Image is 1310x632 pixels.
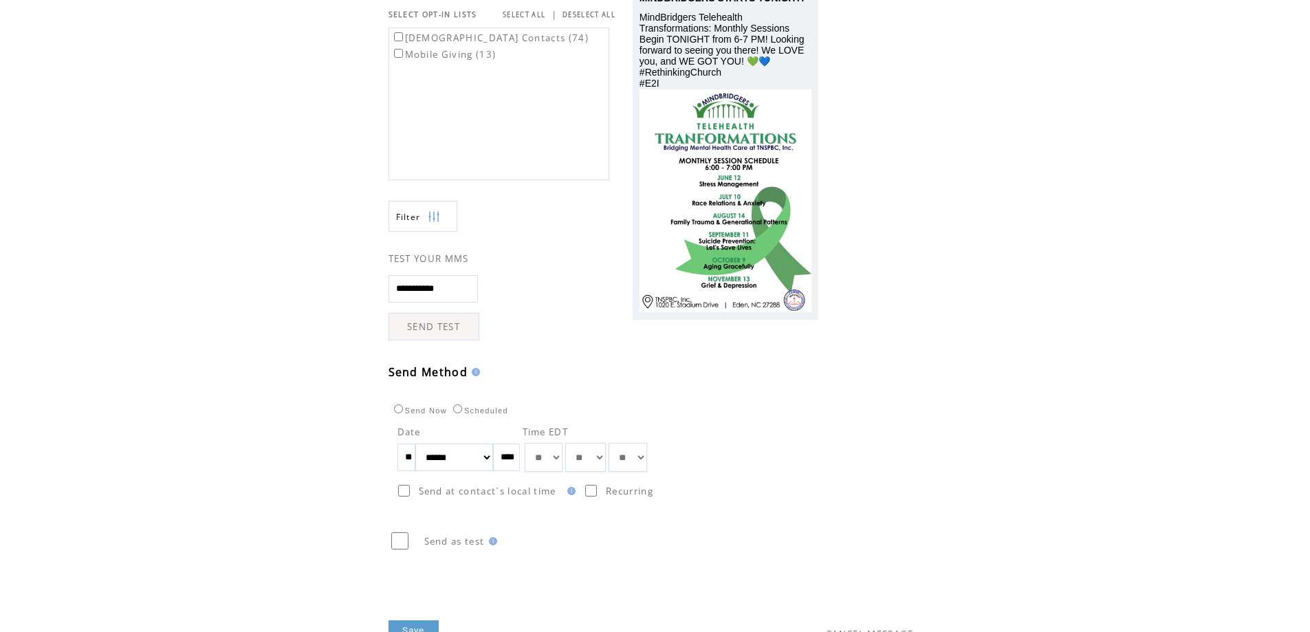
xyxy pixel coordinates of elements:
input: [DEMOGRAPHIC_DATA] Contacts (74) [394,32,403,41]
span: Send as test [424,535,485,547]
img: help.gif [563,487,576,495]
span: Time EDT [523,426,569,438]
span: Send at contact`s local time [419,485,556,497]
span: SELECT OPT-IN LISTS [389,10,477,19]
span: MindBridgers Telehealth Transformations: Monthly Sessions Begin TONIGHT from 6-7 PM! Looking forw... [640,12,805,89]
a: Filter [389,201,457,232]
input: Scheduled [453,404,462,413]
img: help.gif [485,537,497,545]
span: Send Method [389,364,468,380]
label: Scheduled [450,406,508,415]
span: Date [397,426,421,438]
img: filters.png [428,201,440,232]
span: | [552,8,557,21]
img: help.gif [468,368,480,376]
label: Mobile Giving (13) [391,48,496,61]
span: TEST YOUR MMS [389,252,469,265]
input: Mobile Giving (13) [394,49,403,58]
span: Show filters [396,211,421,223]
a: SELECT ALL [503,10,545,19]
label: Send Now [391,406,447,415]
a: DESELECT ALL [563,10,615,19]
label: [DEMOGRAPHIC_DATA] Contacts (74) [391,32,589,44]
a: SEND TEST [389,313,479,340]
input: Send Now [394,404,403,413]
span: Recurring [606,485,653,497]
